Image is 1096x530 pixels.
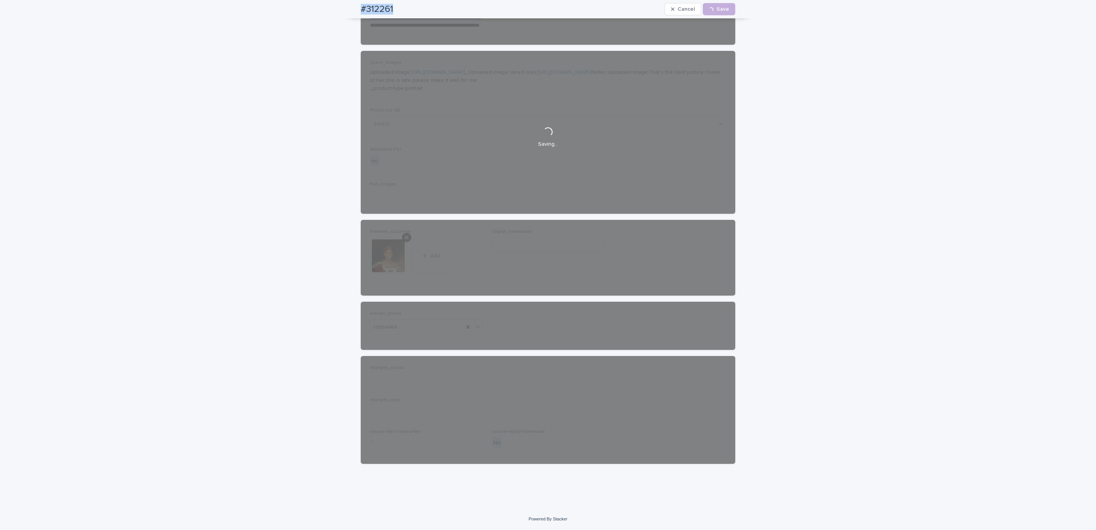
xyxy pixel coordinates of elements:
[538,141,558,148] p: Saving…
[717,7,729,12] span: Save
[665,3,701,15] button: Cancel
[361,4,393,15] h2: #312261
[678,7,695,12] span: Cancel
[703,3,735,15] button: Save
[529,517,567,521] a: Powered By Stacker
